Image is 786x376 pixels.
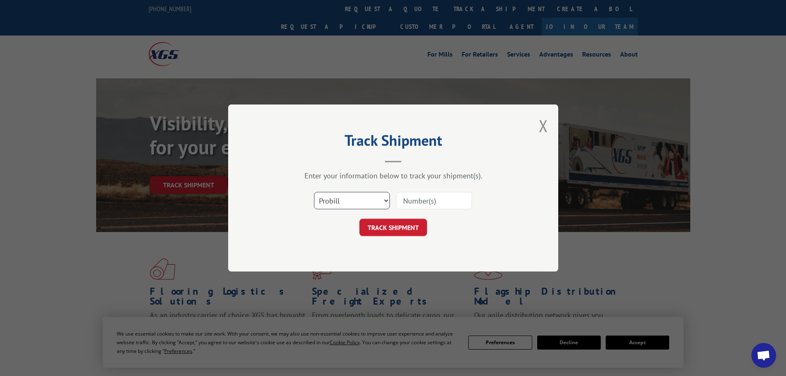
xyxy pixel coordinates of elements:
[359,219,427,236] button: TRACK SHIPMENT
[751,343,776,368] div: Open chat
[269,135,517,150] h2: Track Shipment
[396,192,472,209] input: Number(s)
[539,115,548,137] button: Close modal
[269,171,517,180] div: Enter your information below to track your shipment(s).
